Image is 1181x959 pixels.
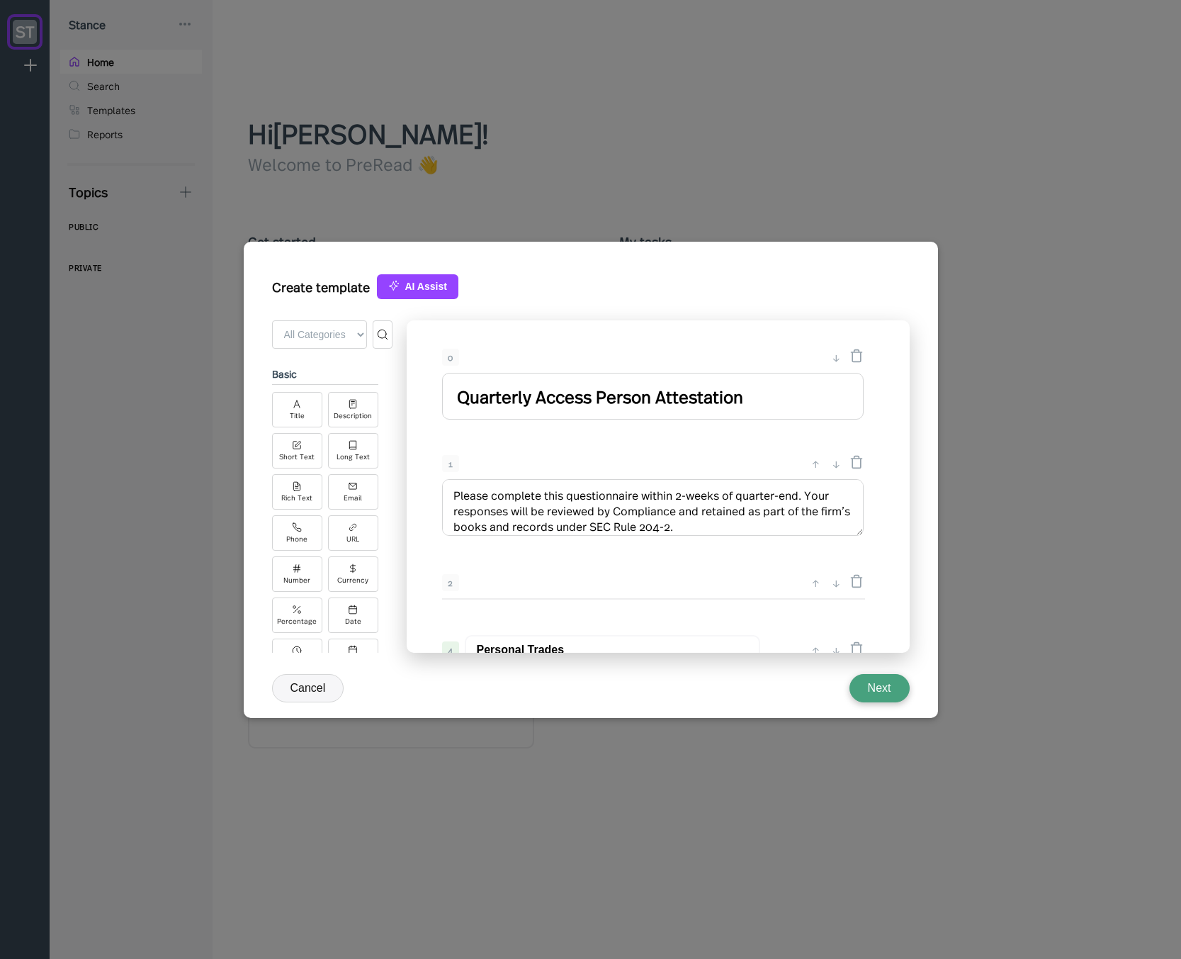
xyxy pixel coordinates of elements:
[442,641,459,658] div: 4
[272,363,378,385] div: basic
[277,617,317,625] div: Percentage
[808,574,823,591] div: ↑
[377,274,458,299] button: AI Assist
[279,453,315,461] div: Short Text
[334,412,372,420] div: Description
[442,479,864,536] textarea: Please complete this questionnaire within 2-weeks of quarter-end. Your responses will be reviewed...
[337,453,370,461] div: Long Text
[829,641,844,658] div: ↓
[829,574,844,591] div: ↓
[272,674,344,702] button: Cancel
[829,455,844,472] div: ↓
[808,455,823,472] div: ↑
[272,272,370,294] div: Create template
[286,535,307,543] div: Phone
[442,349,459,366] div: 0
[337,576,368,584] div: Currency
[808,641,823,658] div: ↑
[346,535,359,543] div: URL
[281,494,312,502] div: Rich Text
[829,349,844,366] div: ↓
[442,455,459,472] div: 1
[442,373,864,420] input: Enter title text...
[290,412,305,420] div: Title
[345,617,361,625] div: Date
[442,574,459,591] div: 2
[283,576,310,584] div: Number
[344,494,362,502] div: Email
[849,674,910,702] button: Next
